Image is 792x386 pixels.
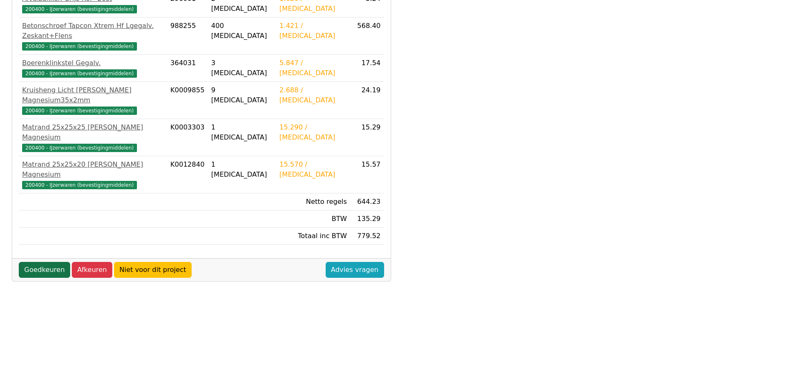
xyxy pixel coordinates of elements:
[350,55,384,82] td: 17.54
[22,5,137,13] span: 200400 - IJzerwaren (bevestigingmiddelen)
[350,228,384,245] td: 779.52
[22,160,164,190] a: Matrand 25x25x20 [PERSON_NAME] Magnesium200400 - IJzerwaren (bevestigingmiddelen)
[326,262,384,278] a: Advies vragen
[279,160,347,180] div: 15.570 / [MEDICAL_DATA]
[22,69,137,78] span: 200400 - IJzerwaren (bevestigingmiddelen)
[279,85,347,105] div: 2.688 / [MEDICAL_DATA]
[211,21,273,41] div: 400 [MEDICAL_DATA]
[276,193,350,211] td: Netto regels
[279,21,347,41] div: 1.421 / [MEDICAL_DATA]
[167,119,208,156] td: K0003303
[350,119,384,156] td: 15.29
[211,85,273,105] div: 9 [MEDICAL_DATA]
[22,181,137,189] span: 200400 - IJzerwaren (bevestigingmiddelen)
[350,193,384,211] td: 644.23
[350,211,384,228] td: 135.29
[350,18,384,55] td: 568.40
[211,160,273,180] div: 1 [MEDICAL_DATA]
[167,82,208,119] td: K0009855
[19,262,70,278] a: Goedkeuren
[279,122,347,142] div: 15.290 / [MEDICAL_DATA]
[167,55,208,82] td: 364031
[22,122,164,142] div: Matrand 25x25x25 [PERSON_NAME] Magnesium
[22,21,164,41] div: Betonschroef Tapcon Xtrem Hf Lgegalv. Zeskant+Flens
[350,82,384,119] td: 24.19
[276,228,350,245] td: Totaal inc BTW
[22,122,164,152] a: Matrand 25x25x25 [PERSON_NAME] Magnesium200400 - IJzerwaren (bevestigingmiddelen)
[114,262,192,278] a: Niet voor dit project
[22,58,164,78] a: Boerenklinkstel Gegalv.200400 - IJzerwaren (bevestigingmiddelen)
[22,21,164,51] a: Betonschroef Tapcon Xtrem Hf Lgegalv. Zeskant+Flens200400 - IJzerwaren (bevestigingmiddelen)
[22,85,164,115] a: Kruisheng Licht [PERSON_NAME] Magnesium35x2mm200400 - IJzerwaren (bevestigingmiddelen)
[22,58,164,68] div: Boerenklinkstel Gegalv.
[167,156,208,193] td: K0012840
[279,58,347,78] div: 5.847 / [MEDICAL_DATA]
[22,160,164,180] div: Matrand 25x25x20 [PERSON_NAME] Magnesium
[167,18,208,55] td: 988255
[22,42,137,51] span: 200400 - IJzerwaren (bevestigingmiddelen)
[72,262,112,278] a: Afkeuren
[22,107,137,115] span: 200400 - IJzerwaren (bevestigingmiddelen)
[211,58,273,78] div: 3 [MEDICAL_DATA]
[22,144,137,152] span: 200400 - IJzerwaren (bevestigingmiddelen)
[276,211,350,228] td: BTW
[350,156,384,193] td: 15.57
[22,85,164,105] div: Kruisheng Licht [PERSON_NAME] Magnesium35x2mm
[211,122,273,142] div: 1 [MEDICAL_DATA]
